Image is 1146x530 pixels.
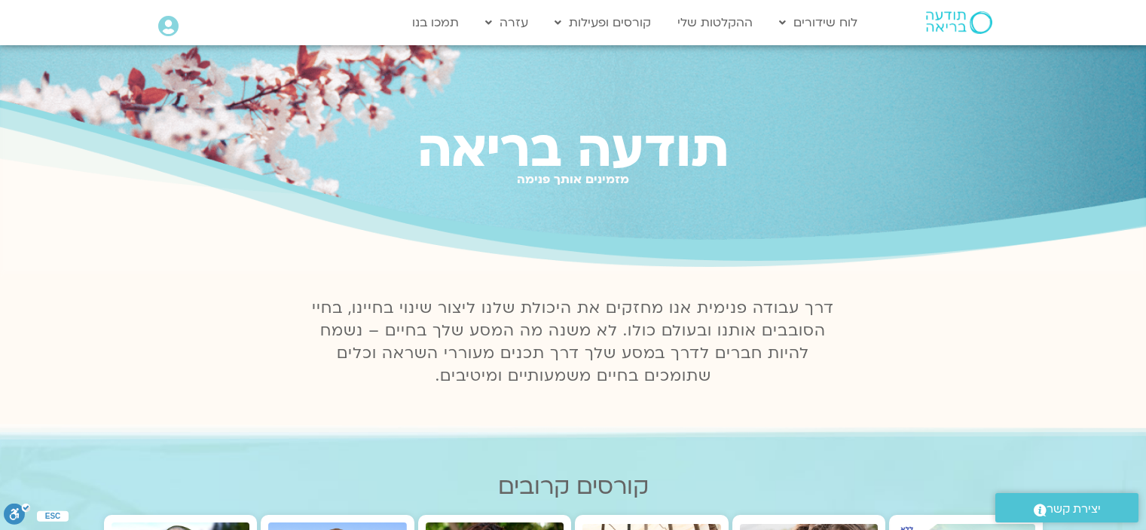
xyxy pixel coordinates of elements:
[104,473,1043,500] h2: קורסים קרובים
[995,493,1138,522] a: יצירת קשר
[478,8,536,37] a: עזרה
[304,297,843,388] p: דרך עבודה פנימית אנו מחזקים את היכולת שלנו ליצור שינוי בחיינו, בחיי הסובבים אותנו ובעולם כולו. לא...
[405,8,466,37] a: תמכו בנו
[547,8,659,37] a: קורסים ופעילות
[1047,499,1101,519] span: יצירת קשר
[670,8,760,37] a: ההקלטות שלי
[772,8,865,37] a: לוח שידורים
[926,11,992,34] img: תודעה בריאה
